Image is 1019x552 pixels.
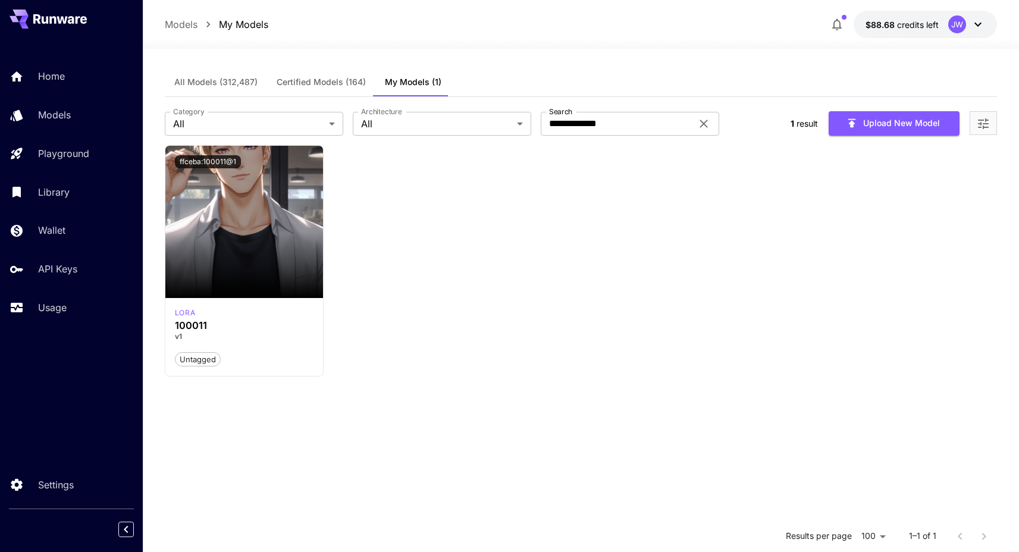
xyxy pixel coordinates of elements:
p: lora [175,308,195,318]
p: Library [38,185,70,199]
div: FLUX.1 D [175,308,195,318]
button: ffceba:100011@1 [175,155,241,168]
h3: 100011 [175,320,313,331]
p: Wallet [38,223,65,237]
span: result [797,118,818,128]
span: Certified Models (164) [277,77,366,87]
button: Untagged [175,352,221,367]
p: Settings [38,478,74,492]
button: Upload New Model [829,111,960,136]
label: Architecture [361,106,402,117]
p: Usage [38,300,67,315]
span: All [361,117,512,131]
button: $88.67738JW [854,11,997,38]
p: v1 [175,331,313,342]
p: Home [38,69,65,83]
span: $88.68 [866,20,897,30]
button: Collapse sidebar [118,522,134,537]
p: API Keys [38,262,77,276]
div: Collapse sidebar [127,519,143,540]
span: All Models (312,487) [174,77,258,87]
div: 100 [857,528,890,545]
p: Playground [38,146,89,161]
a: Models [165,17,197,32]
label: Category [173,106,205,117]
p: Models [38,108,71,122]
span: All [173,117,324,131]
span: Untagged [175,354,220,366]
span: 1 [791,118,794,128]
nav: breadcrumb [165,17,268,32]
div: $88.67738 [866,18,939,31]
span: credits left [897,20,939,30]
label: Search [549,106,572,117]
span: My Models (1) [385,77,441,87]
button: Open more filters [976,116,990,131]
p: 1–1 of 1 [909,531,936,542]
p: Results per page [786,531,852,542]
a: My Models [219,17,268,32]
div: JW [948,15,966,33]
